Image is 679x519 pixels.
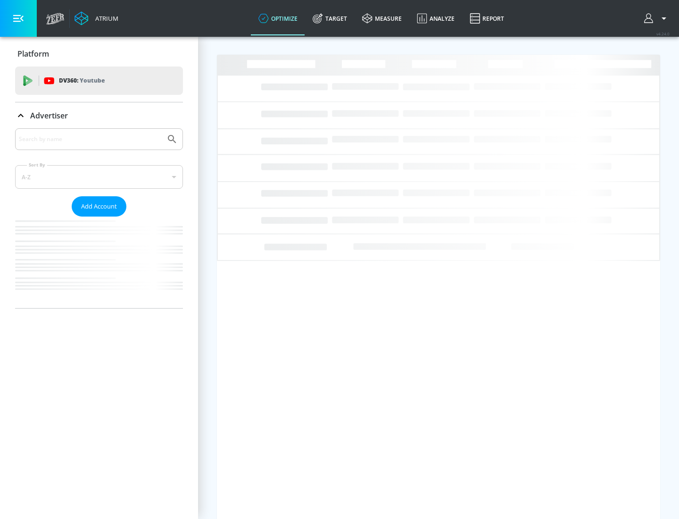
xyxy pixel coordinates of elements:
div: Advertiser [15,102,183,129]
div: Atrium [91,14,118,23]
a: Analyze [409,1,462,35]
span: Add Account [81,201,117,212]
div: A-Z [15,165,183,189]
input: Search by name [19,133,162,145]
p: DV360: [59,75,105,86]
a: Report [462,1,512,35]
p: Youtube [80,75,105,85]
div: Advertiser [15,128,183,308]
span: v 4.24.0 [656,31,670,36]
a: Atrium [75,11,118,25]
a: Target [305,1,355,35]
div: Platform [15,41,183,67]
nav: list of Advertiser [15,217,183,308]
p: Advertiser [30,110,68,121]
a: measure [355,1,409,35]
a: optimize [251,1,305,35]
button: Add Account [72,196,126,217]
label: Sort By [27,162,47,168]
p: Platform [17,49,49,59]
div: DV360: Youtube [15,67,183,95]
